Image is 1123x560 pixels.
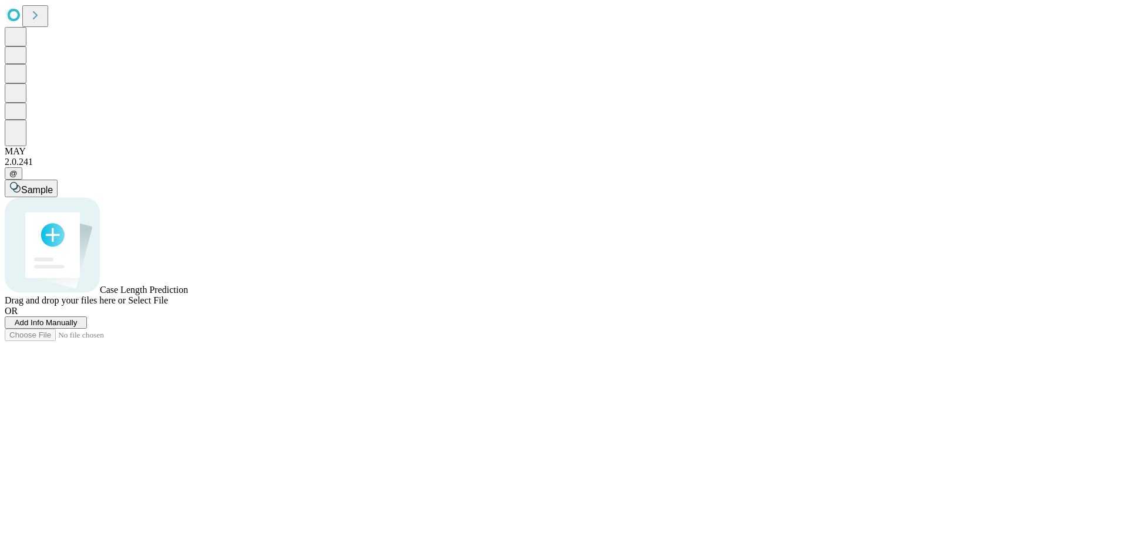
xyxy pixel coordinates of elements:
span: Case Length Prediction [100,285,188,295]
button: @ [5,167,22,180]
span: Drag and drop your files here or [5,295,126,305]
span: OR [5,306,18,316]
span: Add Info Manually [15,318,78,327]
span: Select File [128,295,168,305]
div: MAY [5,146,1118,157]
button: Add Info Manually [5,316,87,329]
button: Sample [5,180,58,197]
span: @ [9,169,18,178]
div: 2.0.241 [5,157,1118,167]
span: Sample [21,185,53,195]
